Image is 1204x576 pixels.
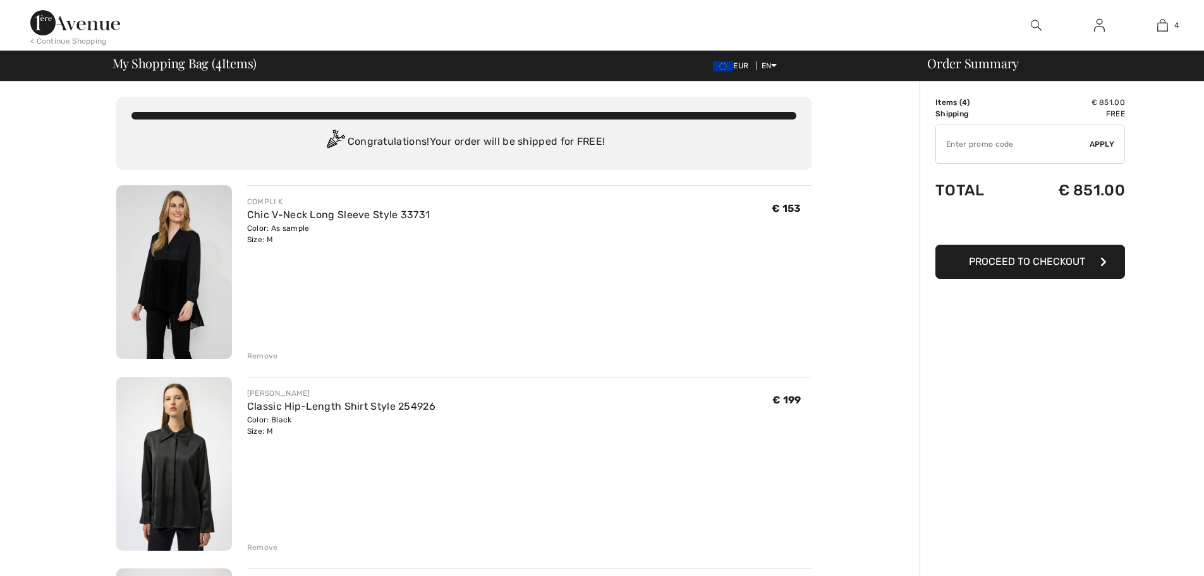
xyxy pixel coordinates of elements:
iframe: PayPal [935,212,1125,240]
span: 4 [1174,20,1179,31]
img: 1ère Avenue [30,10,120,35]
td: € 851.00 [1015,97,1125,108]
div: Color: As sample Size: M [247,223,430,245]
span: My Shopping Bag ( Items) [112,57,257,70]
div: Order Summary [912,57,1196,70]
img: Chic V-Neck Long Sleeve Style 33731 [116,185,232,359]
span: Proceed to Checkout [969,255,1085,267]
td: € 851.00 [1015,169,1125,212]
a: 4 [1131,18,1193,33]
div: < Continue Shopping [30,35,107,47]
td: Items ( ) [935,97,1015,108]
input: Promo code [936,125,1090,163]
div: Remove [247,542,278,553]
img: Classic Hip-Length Shirt Style 254926 [116,377,232,551]
span: EUR [713,61,753,70]
button: Proceed to Checkout [935,245,1125,279]
span: € 153 [772,202,801,214]
span: € 199 [772,394,801,406]
div: Congratulations! Your order will be shipped for FREE! [131,130,796,155]
div: [PERSON_NAME] [247,388,435,399]
div: Remove [247,350,278,362]
a: Classic Hip-Length Shirt Style 254926 [247,400,435,412]
a: Sign In [1084,18,1115,34]
img: My Bag [1157,18,1168,33]
td: Total [935,169,1015,212]
span: Apply [1090,138,1115,150]
img: Euro [713,61,733,71]
div: Color: Black Size: M [247,414,435,437]
img: Congratulation2.svg [322,130,348,155]
a: Chic V-Neck Long Sleeve Style 33731 [247,209,430,221]
span: 4 [962,98,967,107]
span: EN [762,61,777,70]
img: My Info [1094,18,1105,33]
td: Free [1015,108,1125,119]
span: 4 [216,54,222,70]
td: Shipping [935,108,1015,119]
img: search the website [1031,18,1042,33]
div: COMPLI K [247,196,430,207]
